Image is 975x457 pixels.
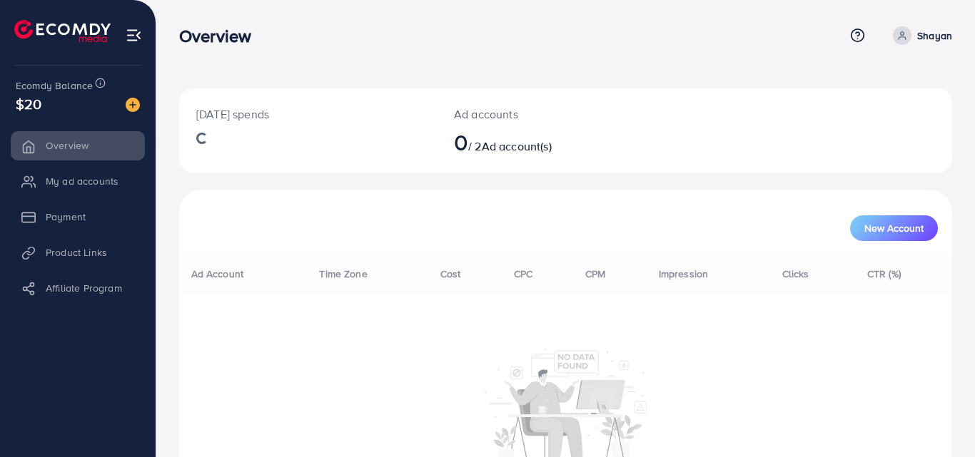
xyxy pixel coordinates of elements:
p: Ad accounts [454,106,613,123]
p: [DATE] spends [196,106,420,123]
span: New Account [864,223,924,233]
h2: / 2 [454,128,613,155]
button: New Account [850,215,938,241]
img: menu [126,27,142,43]
a: Shayan [887,26,952,45]
h3: Overview [179,26,263,46]
span: Ecomdy Balance [16,78,93,93]
span: $20 [16,93,41,114]
p: Shayan [917,27,952,44]
img: logo [14,20,111,42]
span: Ad account(s) [482,138,552,154]
img: image [126,98,140,112]
span: 0 [454,125,468,158]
